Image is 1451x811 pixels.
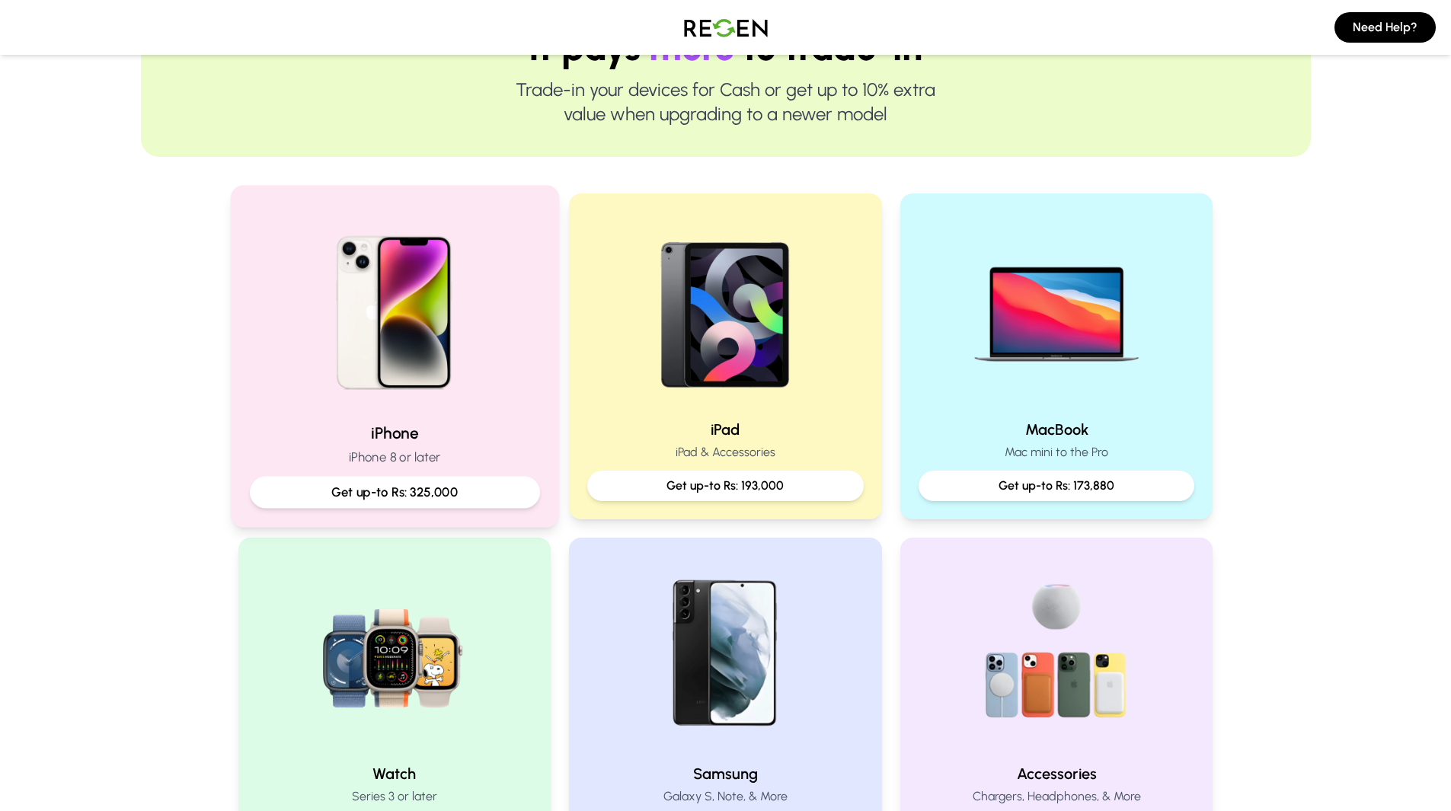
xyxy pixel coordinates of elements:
h2: Samsung [587,763,864,784]
p: Get up-to Rs: 173,880 [931,477,1183,495]
h2: iPhone [249,422,539,444]
img: iPhone [292,205,497,410]
h2: Accessories [919,763,1195,784]
h2: Watch [257,763,533,784]
img: Logo [673,6,779,49]
img: Accessories [959,556,1154,751]
h1: It pays to trade-in [190,29,1262,65]
p: Get up-to Rs: 193,000 [599,477,852,495]
img: Watch [297,556,492,751]
h2: iPad [587,419,864,440]
img: iPad [628,212,823,407]
p: Series 3 or later [257,787,533,806]
p: Galaxy S, Note, & More [587,787,864,806]
p: Get up-to Rs: 325,000 [262,483,526,502]
img: MacBook [959,212,1154,407]
p: Chargers, Headphones, & More [919,787,1195,806]
h2: MacBook [919,419,1195,440]
p: Trade-in your devices for Cash or get up to 10% extra value when upgrading to a newer model [190,78,1262,126]
p: iPhone 8 or later [249,448,539,467]
p: Mac mini to the Pro [919,443,1195,461]
img: Samsung [628,556,823,751]
button: Need Help? [1334,12,1436,43]
p: iPad & Accessories [587,443,864,461]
